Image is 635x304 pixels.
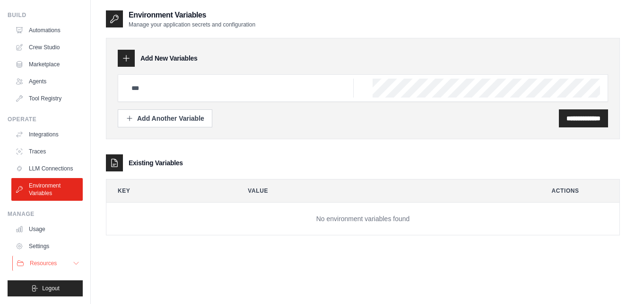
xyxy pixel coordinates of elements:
[11,222,83,237] a: Usage
[11,127,83,142] a: Integrations
[11,144,83,159] a: Traces
[42,285,60,292] span: Logout
[11,239,83,254] a: Settings
[12,256,84,271] button: Resources
[540,179,620,202] th: Actions
[11,74,83,89] a: Agents
[126,114,204,123] div: Add Another Variable
[118,109,212,127] button: Add Another Variable
[129,158,183,168] h3: Existing Variables
[236,179,532,202] th: Value
[106,203,619,235] td: No environment variables found
[11,91,83,106] a: Tool Registry
[11,40,83,55] a: Crew Studio
[11,178,83,201] a: Environment Variables
[8,116,83,123] div: Operate
[129,21,255,28] p: Manage your application secrets and configuration
[8,11,83,19] div: Build
[11,23,83,38] a: Automations
[11,161,83,176] a: LLM Connections
[11,57,83,72] a: Marketplace
[8,210,83,218] div: Manage
[129,9,255,21] h2: Environment Variables
[30,259,57,267] span: Resources
[106,179,229,202] th: Key
[140,54,198,63] h3: Add New Variables
[8,280,83,296] button: Logout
